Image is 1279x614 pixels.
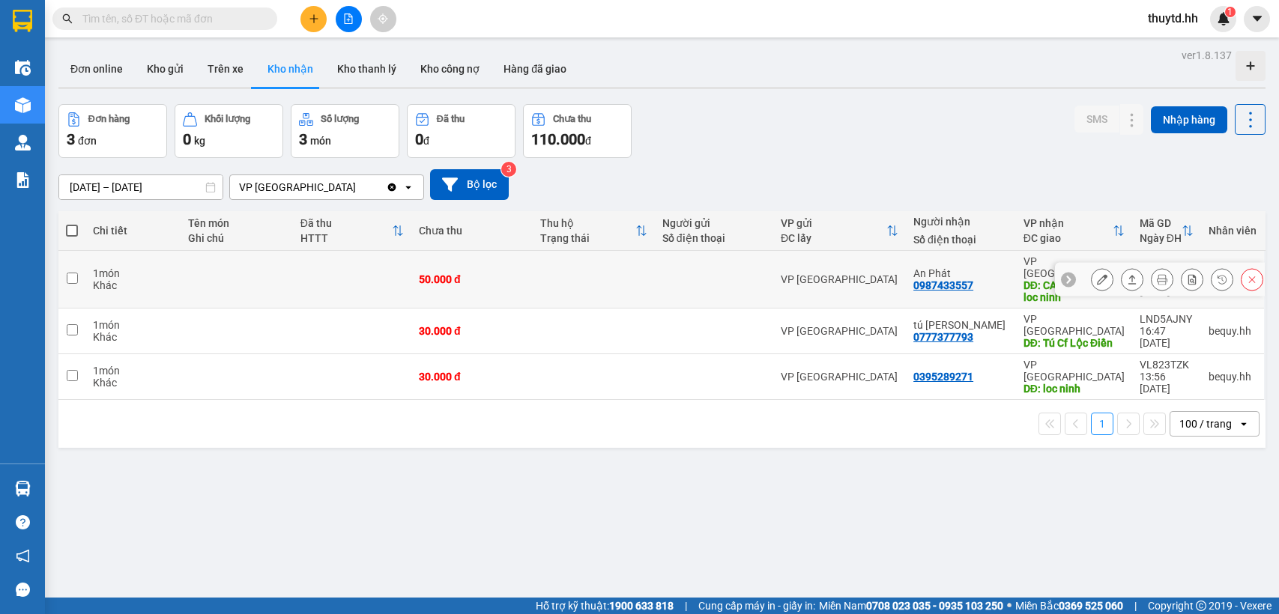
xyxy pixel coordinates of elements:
div: Khác [93,377,173,389]
svg: open [1238,418,1250,430]
div: Ghi chú [188,232,285,244]
span: file-add [343,13,354,24]
div: 30.000 đ [419,371,525,383]
input: Select a date range. [59,175,223,199]
div: Thu hộ [540,217,635,229]
div: ver 1.8.137 [1182,47,1232,64]
div: VP [GEOGRAPHIC_DATA] [781,371,898,383]
button: caret-down [1244,6,1270,32]
th: Toggle SortBy [533,211,654,251]
div: bequy.hh [1209,371,1257,383]
input: Selected VP Lộc Ninh. [357,180,359,195]
button: Số lượng3món [291,104,399,158]
span: 110.000 [531,130,585,148]
span: món [310,135,331,147]
span: | [685,598,687,614]
div: VP [GEOGRAPHIC_DATA] [239,180,356,195]
img: warehouse-icon [15,97,31,113]
span: caret-down [1251,12,1264,25]
div: LND5AJNY [1140,313,1194,325]
span: Cung cấp máy in - giấy in: [698,598,815,614]
span: 3 [67,130,75,148]
img: solution-icon [15,172,31,188]
sup: 1 [1225,7,1236,17]
div: 0777377793 [913,331,973,343]
span: Miền Nam [819,598,1003,614]
div: ĐC giao [1023,232,1113,244]
button: Kho gửi [135,51,196,87]
strong: 1900 633 818 [609,600,674,612]
div: VP [GEOGRAPHIC_DATA] [781,273,898,285]
span: message [16,583,30,597]
button: Đơn online [58,51,135,87]
button: Đơn hàng3đơn [58,104,167,158]
div: Chưa thu [419,225,525,237]
button: Kho công nợ [408,51,492,87]
img: warehouse-icon [15,60,31,76]
span: kg [194,135,205,147]
button: Chưa thu110.000đ [523,104,632,158]
div: 50.000 đ [419,273,525,285]
div: Sửa đơn hàng [1091,268,1113,291]
span: 3 [299,130,307,148]
span: 0 [415,130,423,148]
img: logo-vxr [13,10,32,32]
div: 16:47 [DATE] [1140,325,1194,349]
div: Chưa thu [553,114,591,124]
strong: 0708 023 035 - 0935 103 250 [866,600,1003,612]
div: Chi tiết [93,225,173,237]
strong: 0369 525 060 [1059,600,1123,612]
button: file-add [336,6,362,32]
div: Đã thu [300,217,392,229]
div: HTTT [300,232,392,244]
div: VP [GEOGRAPHIC_DATA] [1023,313,1125,337]
div: Số lượng [321,114,359,124]
button: 1 [1091,413,1113,435]
div: 13:56 [DATE] [1140,371,1194,395]
span: | [1134,598,1137,614]
div: 1 món [93,267,173,279]
div: Đã thu [437,114,465,124]
span: notification [16,549,30,563]
div: tú Lộc điền [913,319,1009,331]
div: VP [GEOGRAPHIC_DATA] [1023,359,1125,383]
div: Khác [93,279,173,291]
div: 100 / trang [1179,416,1232,431]
th: Toggle SortBy [773,211,906,251]
div: VP [GEOGRAPHIC_DATA] [781,325,898,337]
div: 1 món [93,365,173,377]
div: DĐ: Tú Cf Lộc Điền [1023,337,1125,349]
img: warehouse-icon [15,481,31,496]
div: 0987433557 [913,279,973,291]
div: VP [GEOGRAPHIC_DATA] [1023,255,1125,279]
button: Trên xe [196,51,256,87]
div: bequy.hh [1209,325,1257,337]
button: Khối lượng0kg [175,104,283,158]
button: aim [370,6,396,32]
div: Khác [93,331,173,343]
th: Toggle SortBy [1132,211,1201,251]
sup: 3 [501,162,516,177]
span: question-circle [16,515,30,529]
button: plus [300,6,327,32]
span: search [62,13,73,24]
span: Hỗ trợ kỹ thuật: [536,598,674,614]
div: Mã GD [1140,217,1182,229]
button: SMS [1074,106,1119,133]
th: Toggle SortBy [293,211,411,251]
div: Tạo kho hàng mới [1236,51,1266,81]
div: VP nhận [1023,217,1113,229]
span: 1 [1227,7,1233,17]
div: Người nhận [913,216,1009,228]
span: aim [378,13,388,24]
button: Đã thu0đ [407,104,515,158]
button: Bộ lọc [430,169,509,200]
span: 0 [183,130,191,148]
span: Miền Bắc [1015,598,1123,614]
div: DĐ: CAMERA an phát loc ninh [1023,279,1125,303]
button: Kho thanh lý [325,51,408,87]
span: plus [309,13,319,24]
div: Trạng thái [540,232,635,244]
div: Người gửi [662,217,766,229]
div: Khối lượng [205,114,250,124]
